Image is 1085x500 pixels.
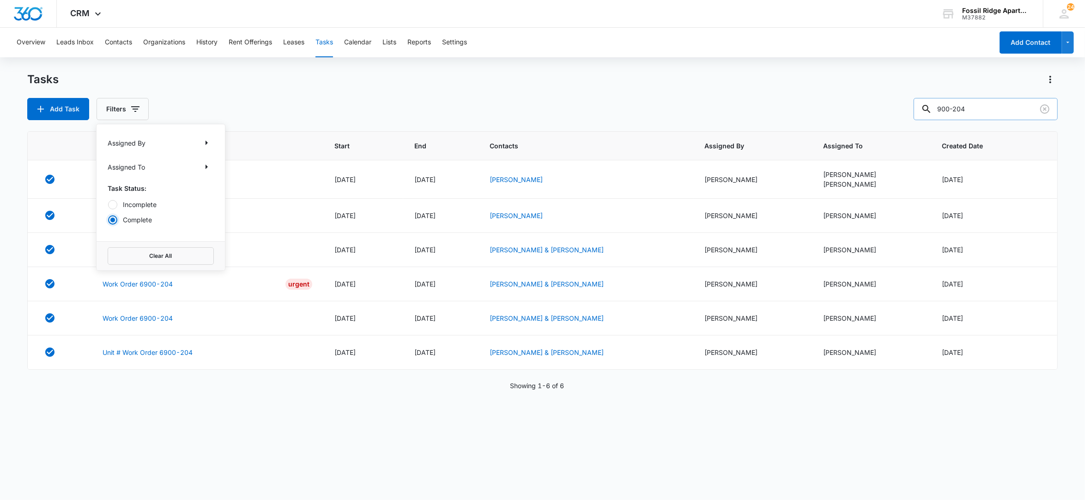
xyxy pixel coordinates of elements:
div: [PERSON_NAME] [823,179,920,189]
div: Urgent [285,279,312,290]
span: [DATE] [942,246,963,254]
a: [PERSON_NAME] [490,176,543,183]
span: Start [334,141,379,151]
button: Add Contact [1000,31,1062,54]
span: [DATE] [414,176,436,183]
button: Show Assigned By filters [199,135,214,150]
span: End [414,141,454,151]
input: Search Tasks [914,98,1058,120]
button: Show Assigned To filters [199,159,214,174]
a: [PERSON_NAME] [490,212,543,220]
span: [DATE] [414,212,436,220]
a: Work Order 6900-204 [103,313,173,323]
button: Contacts [105,28,132,57]
div: [PERSON_NAME] [704,348,801,357]
div: account id [962,14,1030,21]
button: Lists [382,28,396,57]
span: [DATE] [942,176,963,183]
label: Incomplete [108,200,214,209]
span: Assigned To [823,141,906,151]
span: 24 [1067,3,1074,11]
span: [DATE] [414,280,436,288]
button: Reports [407,28,431,57]
div: [PERSON_NAME] [704,245,801,255]
span: [DATE] [334,348,356,356]
button: Add Task [27,98,89,120]
p: Assigned By [108,138,145,148]
span: Contacts [490,141,669,151]
div: account name [962,7,1030,14]
span: [DATE] [334,280,356,288]
button: Calendar [344,28,371,57]
a: [PERSON_NAME] & [PERSON_NAME] [490,280,604,288]
p: Assigned To [108,162,145,172]
a: [PERSON_NAME] & [PERSON_NAME] [490,246,604,254]
p: Task Status: [108,183,214,193]
div: [PERSON_NAME] [823,211,920,220]
span: [DATE] [334,314,356,322]
p: Showing 1-6 of 6 [510,381,564,390]
span: [DATE] [334,246,356,254]
span: Assigned By [704,141,788,151]
div: [PERSON_NAME] [823,279,920,289]
a: Work Order 6900-204 [103,279,173,289]
span: [DATE] [942,348,963,356]
span: [DATE] [414,348,436,356]
span: [DATE] [334,176,356,183]
a: [PERSON_NAME] & [PERSON_NAME] [490,348,604,356]
button: Overview [17,28,45,57]
div: [PERSON_NAME] [823,245,920,255]
button: Clear [1037,102,1052,116]
button: History [196,28,218,57]
label: Complete [108,215,214,225]
button: Tasks [315,28,333,57]
button: Organizations [143,28,185,57]
h1: Tasks [27,73,59,86]
span: Created Date [942,141,1029,151]
div: [PERSON_NAME] [704,279,801,289]
button: Leads Inbox [56,28,94,57]
div: [PERSON_NAME] [823,313,920,323]
div: [PERSON_NAME] [704,313,801,323]
span: [DATE] [414,314,436,322]
div: [PERSON_NAME] [704,175,801,184]
button: Clear All [108,247,214,265]
span: [DATE] [942,212,963,220]
button: Actions [1043,72,1058,87]
span: [DATE] [334,212,356,220]
span: [DATE] [414,246,436,254]
button: Settings [442,28,467,57]
button: Rent Offerings [229,28,272,57]
a: Unit # Work Order 6900-204 [103,348,193,357]
div: [PERSON_NAME] [823,348,920,357]
a: [PERSON_NAME] & [PERSON_NAME] [490,314,604,322]
span: [DATE] [942,314,963,322]
span: CRM [71,8,90,18]
button: Filters [97,98,149,120]
button: Leases [283,28,304,57]
span: [DATE] [942,280,963,288]
div: [PERSON_NAME] [704,211,801,220]
div: notifications count [1067,3,1074,11]
div: [PERSON_NAME] [823,170,920,179]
